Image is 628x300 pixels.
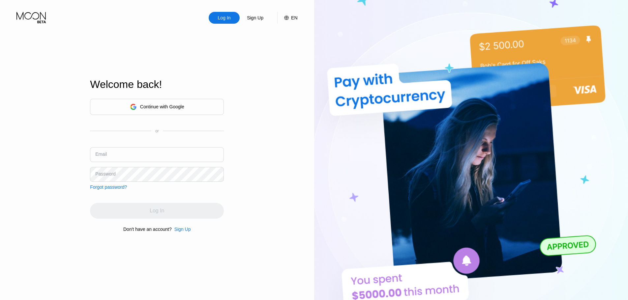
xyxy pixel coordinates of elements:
[277,12,297,24] div: EN
[90,184,127,190] div: Forgot password?
[174,227,191,232] div: Sign Up
[95,151,107,157] div: Email
[217,14,231,21] div: Log In
[240,12,271,24] div: Sign Up
[140,104,184,109] div: Continue with Google
[90,78,224,91] div: Welcome back!
[90,99,224,115] div: Continue with Google
[209,12,240,24] div: Log In
[95,171,115,177] div: Password
[246,14,264,21] div: Sign Up
[172,227,191,232] div: Sign Up
[155,129,159,133] div: or
[291,15,297,20] div: EN
[123,227,172,232] div: Don't have an account?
